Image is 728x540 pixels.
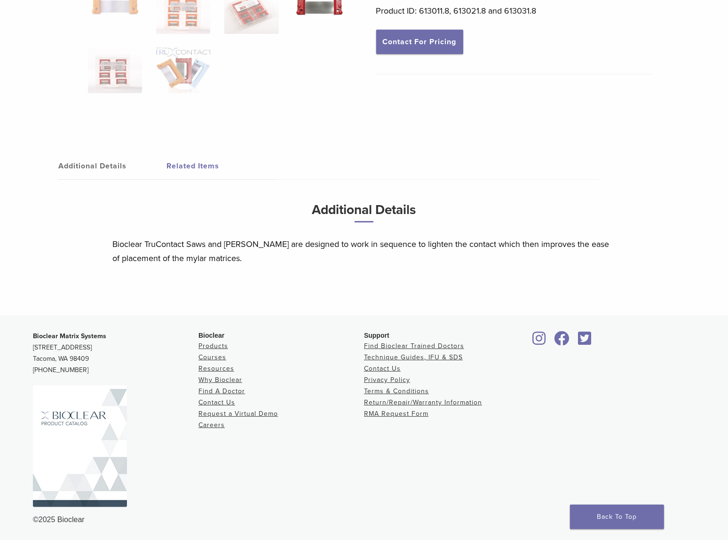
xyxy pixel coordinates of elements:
[530,337,549,346] a: Bioclear
[33,385,127,507] img: Bioclear
[364,353,463,361] a: Technique Guides, IFU & SDS
[376,30,463,54] a: Contact For Pricing
[364,376,410,384] a: Privacy Policy
[166,153,275,179] a: Related Items
[33,331,198,376] p: [STREET_ADDRESS] Tacoma, WA 98409 [PHONE_NUMBER]
[198,398,235,406] a: Contact Us
[198,410,278,418] a: Request a Virtual Demo
[575,337,594,346] a: Bioclear
[364,342,464,350] a: Find Bioclear Trained Doctors
[198,387,245,395] a: Find A Doctor
[112,237,616,265] p: Bioclear TruContact Saws and [PERSON_NAME] are designed to work in sequence to lighten the contac...
[198,332,224,339] span: Bioclear
[364,410,428,418] a: RMA Request Form
[570,505,664,529] a: Back To Top
[198,353,226,361] a: Courses
[33,332,106,340] strong: Bioclear Matrix Systems
[58,153,166,179] a: Additional Details
[551,337,573,346] a: Bioclear
[364,365,401,373] a: Contact Us
[364,387,429,395] a: Terms & Conditions
[364,332,389,339] span: Support
[88,46,142,93] img: TruContact Saws and Sanders - Image 9
[198,365,234,373] a: Resources
[198,376,242,384] a: Why Bioclear
[112,199,616,230] h3: Additional Details
[198,342,228,350] a: Products
[364,398,482,406] a: Return/Repair/Warranty Information
[33,514,695,525] div: ©2025 Bioclear
[156,46,210,93] img: TruContact Saws and Sanders - Image 10
[198,421,225,429] a: Careers
[376,4,653,18] p: Product ID: 613011.8, 613021.8 and 613031.8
